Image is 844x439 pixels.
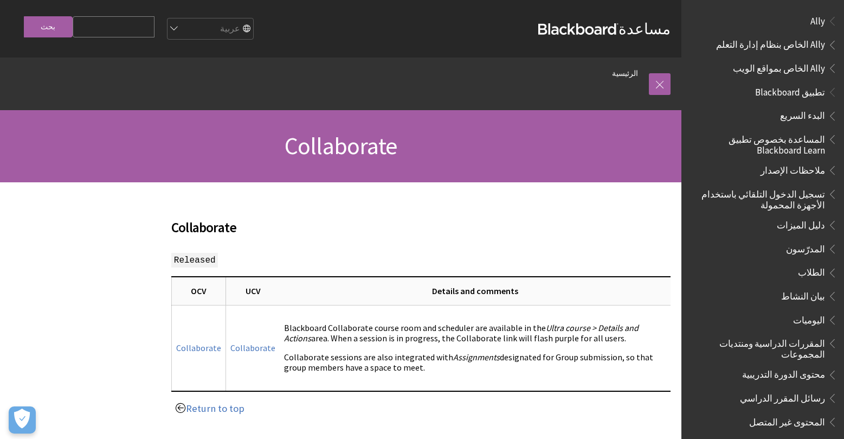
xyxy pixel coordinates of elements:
span: ملاحظات الإصدار [761,161,825,176]
span: محتوى الدورة التدريبية [742,366,825,380]
th: Details and comments [280,277,671,305]
a: Return to top [186,402,244,415]
select: Site Language Selector [166,18,253,40]
span: Ultra course > Details and Actions [284,322,639,343]
span: Assignments [453,352,500,362]
span: المدرّسون [786,240,825,255]
p: Blackboard Collaborate course room and scheduler are available in the area. When a session is in ... [284,323,666,343]
span: المحتوى غير المتصل [749,413,825,428]
span: Collaborate [285,131,397,161]
span: الطلاب [798,264,825,278]
strong: Blackboard [538,23,618,35]
span: تسجيل الدخول التلقائي باستخدام الأجهزة المحمولة [694,185,825,211]
span: البدء السريع [780,107,825,122]
a: الرئيسية [612,67,638,80]
span: المساعدة بخصوص تطبيق Blackboard Learn [694,130,825,156]
a: مساعدةBlackboard [538,19,671,39]
span: Ally [810,12,825,27]
a: Collaborate [230,342,275,354]
span: Collaborate [171,219,236,236]
a: Collaborate [176,342,221,354]
span: رسائل المقرر الدراسي [740,389,825,404]
span: Ally الخاص بنظام إدارة التعلم [716,36,825,50]
span: Ally الخاص بمواقع الويب [733,59,825,74]
span: المقررات الدراسية ومنتديات المجموعات [694,334,825,360]
span: Released [171,253,218,268]
p: Collaborate sessions are also integrated with designated for Group submission, so that group memb... [284,352,666,373]
th: UCV [226,277,280,305]
span: دليل الميزات [777,216,825,231]
span: اليوميات [793,311,825,326]
button: Open Preferences [9,406,36,434]
input: بحث [24,16,73,37]
span: بيان النشاط [781,287,825,302]
th: OCV [172,277,226,305]
span: تطبيق Blackboard [755,83,825,98]
nav: Book outline for Anthology Ally Help [688,12,837,78]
